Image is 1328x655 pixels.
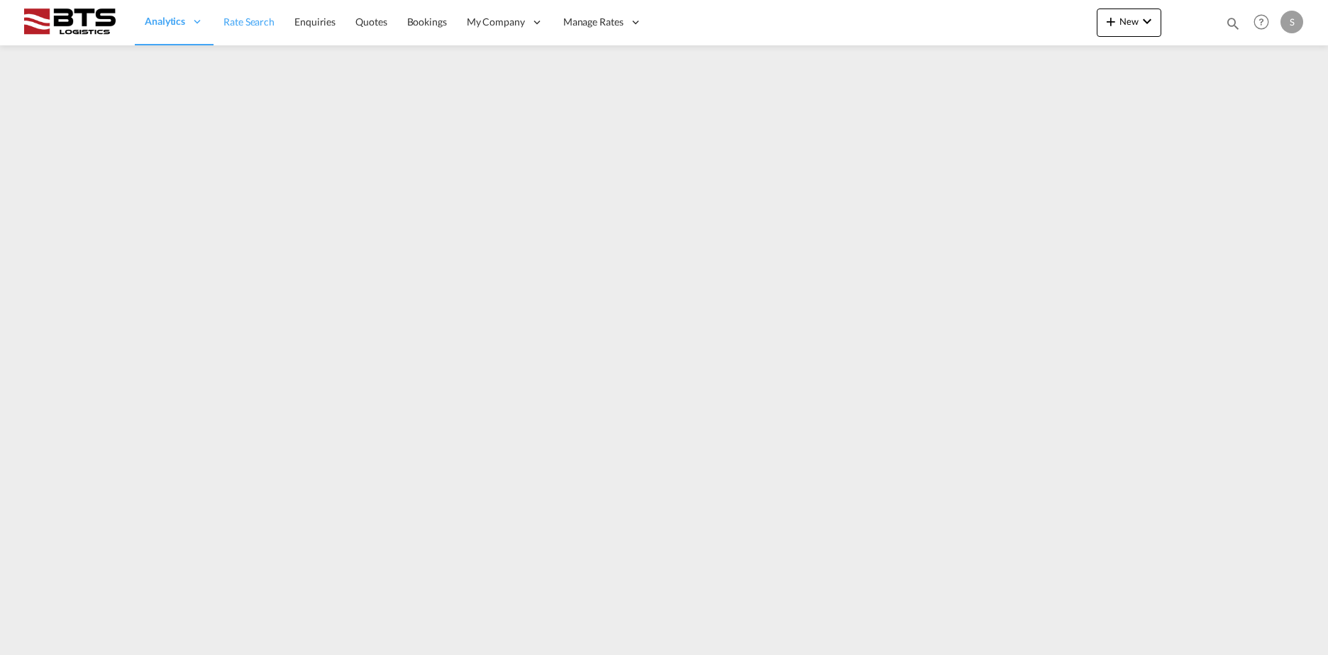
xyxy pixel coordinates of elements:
[145,14,185,28] span: Analytics
[1249,10,1273,34] span: Help
[1102,13,1119,30] md-icon: icon-plus 400-fg
[1280,11,1303,33] div: S
[563,15,624,29] span: Manage Rates
[21,6,117,38] img: cdcc71d0be7811ed9adfbf939d2aa0e8.png
[355,16,387,28] span: Quotes
[1139,13,1156,30] md-icon: icon-chevron-down
[223,16,275,28] span: Rate Search
[1249,10,1280,35] div: Help
[407,16,447,28] span: Bookings
[294,16,336,28] span: Enquiries
[467,15,525,29] span: My Company
[1097,9,1161,37] button: icon-plus 400-fgNewicon-chevron-down
[1225,16,1241,31] md-icon: icon-magnify
[1102,16,1156,27] span: New
[1225,16,1241,37] div: icon-magnify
